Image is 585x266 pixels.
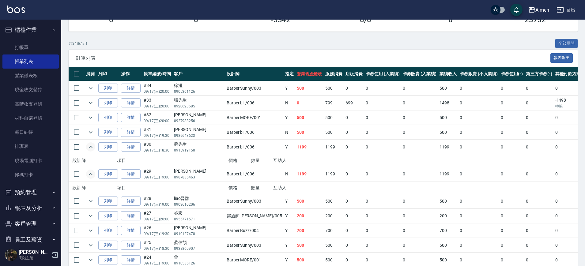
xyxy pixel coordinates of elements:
button: 列印 [98,255,118,265]
td: 500 [324,238,344,253]
td: 500 [438,125,458,140]
p: 0927988256 [174,118,224,124]
p: 0905361126 [174,89,224,94]
td: #34 [142,81,172,96]
td: Y [284,140,295,154]
td: 1498 [438,96,458,110]
td: Barber Sunny /003 [225,81,284,96]
td: 0 [458,209,499,223]
td: 0 [401,140,438,154]
h3: 0 /0 [360,16,371,24]
span: 互助人 [273,158,286,163]
td: 799 [324,96,344,110]
td: 500 [295,194,324,208]
th: 展開 [85,67,97,81]
a: 詳情 [121,211,141,221]
p: 09/17 (三) 19:00 [144,202,171,207]
a: 打帳單 [2,40,59,54]
td: 0 [401,125,438,140]
td: 0 [401,223,438,238]
td: 0 [458,125,499,140]
button: expand row [86,170,95,179]
p: 0910536126 [174,260,224,266]
th: 客戶 [172,67,225,81]
td: 0 [458,111,499,125]
button: 客戶管理 [2,216,59,232]
div: 徐滙 [174,82,224,89]
td: 0 [458,96,499,110]
p: 09/17 (三) 20:00 [144,216,171,222]
th: 卡券使用(-) [499,67,524,81]
td: 0 [401,96,438,110]
td: 700 [295,223,324,238]
td: #31 [142,125,172,140]
button: 列印 [98,98,118,108]
td: 700 [438,223,458,238]
td: #33 [142,96,172,110]
div: 睿宏 [174,210,224,216]
td: 0 [458,81,499,96]
td: 0 [401,81,438,96]
td: Barber bill /006 [225,96,284,110]
td: Y [284,111,295,125]
span: 價格 [228,185,237,190]
td: 0 [364,223,401,238]
td: 0 [364,125,401,140]
a: 現金收支登錄 [2,83,59,97]
button: expand row [86,128,95,137]
a: 詳情 [121,169,141,179]
h3: 23752 [525,16,546,24]
td: 500 [438,111,458,125]
div: liao晉群 [174,195,224,202]
td: 0 [458,223,499,238]
td: 1199 [324,167,344,181]
td: 0 [499,238,524,253]
td: 700 [324,223,344,238]
a: 詳情 [121,113,141,122]
td: 500 [295,125,324,140]
td: 0 [344,140,364,154]
button: 櫃檯作業 [2,22,59,38]
p: 0910127470 [174,231,224,237]
a: 報表匯出 [550,55,573,61]
td: 0 [401,167,438,181]
th: 卡券使用 (入業績) [364,67,401,81]
td: 1199 [438,167,458,181]
td: 0 [458,167,499,181]
p: 0915919150 [174,148,224,153]
td: 0 [524,96,554,110]
div: [PERSON_NAME] [174,168,224,174]
td: 0 [499,125,524,140]
p: 0938860907 [174,246,224,251]
button: expand row [86,255,95,264]
td: 1199 [295,140,324,154]
a: 詳情 [121,142,141,152]
td: 500 [295,238,324,253]
th: 帳單編號/時間 [142,67,172,81]
td: 200 [295,209,324,223]
td: 500 [324,111,344,125]
td: 0 [344,194,364,208]
td: 0 [524,140,554,154]
button: A men [526,4,552,16]
td: Y [284,194,295,208]
td: 500 [438,194,458,208]
td: Barber bill /006 [225,125,284,140]
h3: -3342 [271,16,291,24]
td: 0 [344,238,364,253]
td: 0 [499,96,524,110]
td: 0 [344,81,364,96]
td: 0 [344,125,364,140]
td: N [284,167,295,181]
button: 報表及分析 [2,200,59,216]
td: #27 [142,209,172,223]
td: 0 [295,96,324,110]
td: 0 [364,238,401,253]
a: 高階收支登錄 [2,97,59,111]
button: expand row [86,241,95,250]
button: 報表匯出 [550,53,573,63]
th: 卡券販賣 (入業績) [401,67,438,81]
td: Y [284,223,295,238]
p: 09/17 (三) 19:30 [144,133,171,138]
th: 設計師 [225,67,284,81]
